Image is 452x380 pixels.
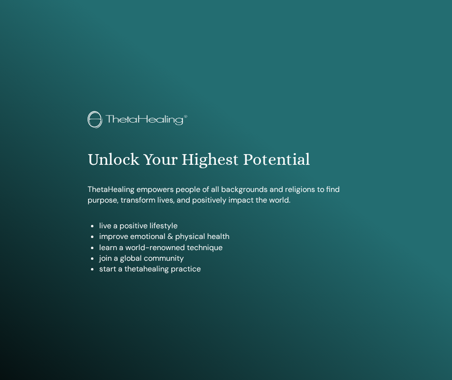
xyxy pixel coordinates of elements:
[88,184,365,206] p: ThetaHealing empowers people of all backgrounds and religions to find purpose, transform lives, a...
[99,242,365,253] li: learn a world-renowned technique
[99,221,365,231] li: live a positive lifestyle
[99,264,365,274] li: start a thetahealing practice
[99,253,365,264] li: join a global community
[88,150,365,170] h1: Unlock Your Highest Potential
[99,231,365,242] li: improve emotional & physical health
